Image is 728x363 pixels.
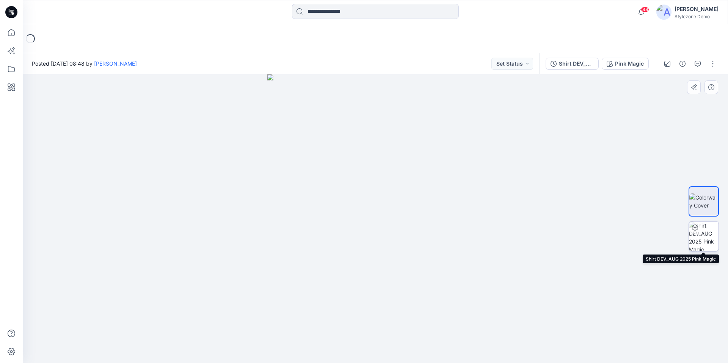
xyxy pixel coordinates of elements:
[602,58,649,70] button: Pink Magic
[94,60,137,67] a: [PERSON_NAME]
[676,58,689,70] button: Details
[641,6,649,13] span: 88
[656,5,672,20] img: avatar
[546,58,599,70] button: Shirt DEV_AUG 2025
[675,5,719,14] div: [PERSON_NAME]
[689,193,718,209] img: Colorway Cover
[559,60,594,68] div: Shirt DEV_AUG 2025
[615,60,644,68] div: Pink Magic
[689,222,719,251] img: Shirt DEV_AUG 2025 Pink Magic
[675,14,719,19] div: Stylezone Demo
[32,60,137,68] span: Posted [DATE] 08:48 by
[267,74,483,363] img: eyJhbGciOiJIUzI1NiIsImtpZCI6IjAiLCJzbHQiOiJzZXMiLCJ0eXAiOiJKV1QifQ.eyJkYXRhIjp7InR5cGUiOiJzdG9yYW...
